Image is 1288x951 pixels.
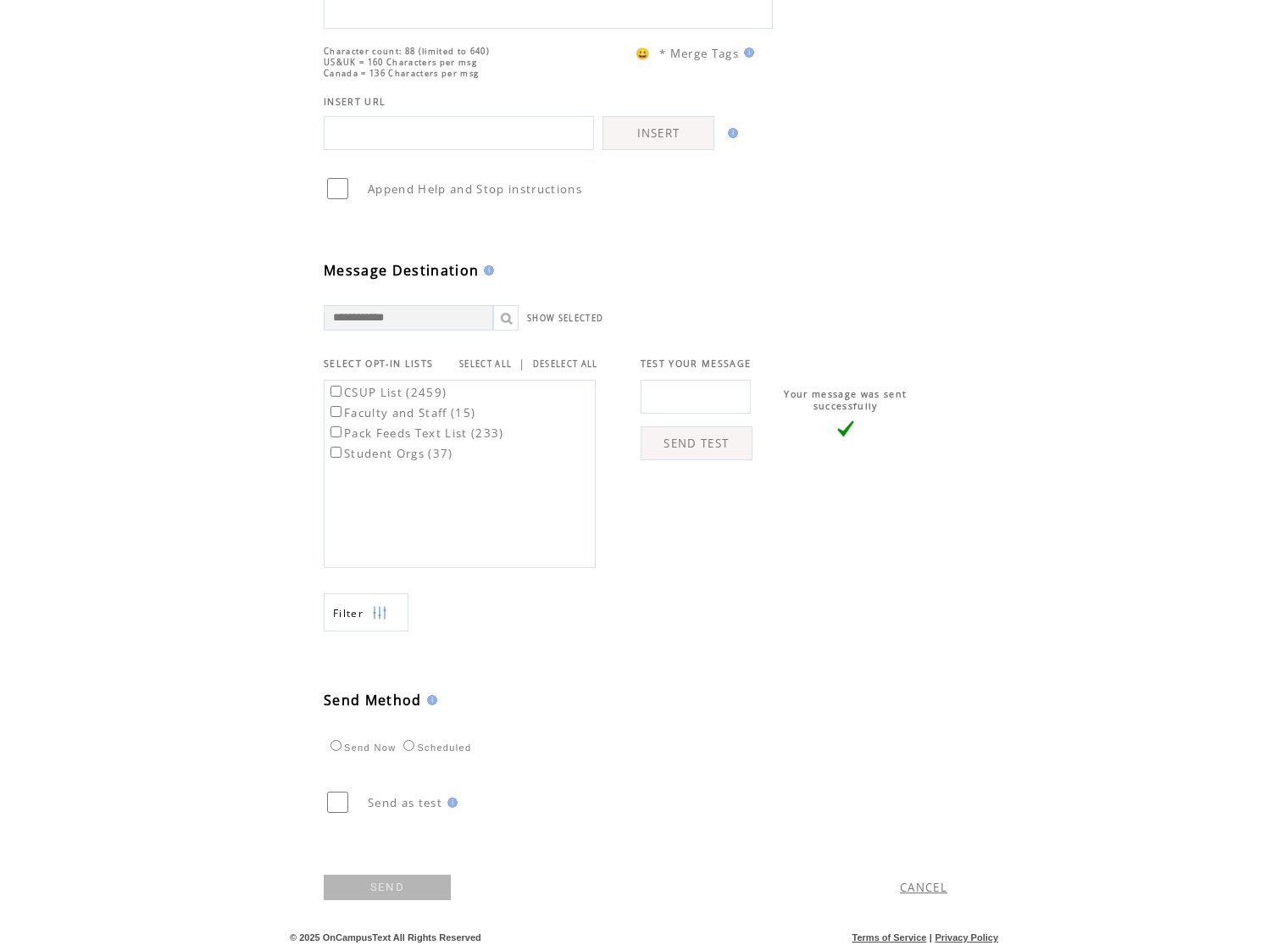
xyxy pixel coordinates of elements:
span: Canada = 136 Characters per msg [324,68,479,79]
a: SELECT ALL [459,359,512,370]
img: help.gif [442,798,458,808]
span: | [930,932,932,943]
input: Student Orgs (37) [330,447,341,458]
a: INSERT [602,116,714,150]
img: help.gif [723,128,738,138]
span: Send as test [368,795,442,810]
label: Student Orgs (37) [327,446,453,461]
input: CSUP List (2459) [330,386,341,397]
a: CANCEL [900,880,947,895]
span: Send Method [324,691,422,709]
a: SHOW SELECTED [527,313,603,324]
span: Show filters [333,606,364,620]
span: US&UK = 160 Characters per msg [324,57,477,68]
span: SELECT OPT-IN LISTS [324,358,433,370]
a: DESELECT ALL [533,359,598,370]
a: Filter [324,593,408,631]
img: help.gif [479,265,494,275]
span: TEST YOUR MESSAGE [641,358,752,370]
a: Privacy Policy [935,932,998,943]
span: INSERT URL [324,96,386,108]
label: CSUP List (2459) [327,385,447,400]
label: Send Now [326,742,396,753]
span: Your message was sent successfully [784,388,907,412]
span: © 2025 OnCampusText All Rights Reserved [290,932,481,943]
span: | [519,356,525,371]
input: Pack Feeds Text List (233) [330,426,341,437]
input: Send Now [330,740,341,751]
input: Faculty and Staff (15) [330,406,341,417]
input: Scheduled [403,740,414,751]
img: help.gif [739,47,754,58]
span: Character count: 88 (limited to 640) [324,46,490,57]
label: Faculty and Staff (15) [327,405,475,420]
span: Append Help and Stop instructions [368,181,582,197]
label: Scheduled [399,742,471,753]
img: vLarge.png [837,420,854,437]
label: Pack Feeds Text List (233) [327,425,504,441]
span: Message Destination [324,261,479,280]
a: SEND [324,875,451,900]
img: filters.png [372,594,387,632]
a: Terms of Service [852,932,927,943]
span: * Merge Tags [659,46,739,61]
a: SEND TEST [641,426,752,460]
span: 😀 [636,46,651,61]
img: help.gif [422,695,437,705]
